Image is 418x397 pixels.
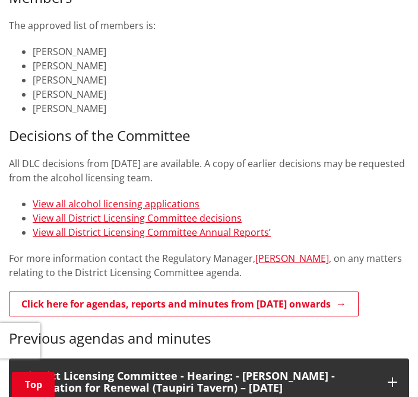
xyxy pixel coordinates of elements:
a: View all District Licensing Committee decisions [33,212,242,225]
p: For more information contact the Regulatory Manager, , on any matters relating to the District Li... [9,251,409,280]
h3: Decisions of the Committee [9,127,409,145]
li: [PERSON_NAME] [33,44,409,59]
a: View all alcohol licensing applications [33,197,199,210]
p: All DLC decisions from [DATE] are available. A copy of earlier decisions may be requested from th... [9,156,409,185]
a: [PERSON_NAME] [255,252,329,265]
a: Top [12,372,55,397]
p: The approved list of members is: [9,18,409,33]
li: [PERSON_NAME] [33,101,409,116]
h3: Previous agendas and minutes [9,330,409,347]
a: Click here for agendas, reports and minutes from [DATE] onwards [9,292,359,316]
li: [PERSON_NAME] [33,87,409,101]
iframe: Messenger Launcher [363,347,406,390]
a: View all District Licensing Committee Annual Reports’ [33,226,271,239]
h3: District Licensing Committee - Hearing: - [PERSON_NAME] - Application for Renewal (Taupiri Tavern... [21,370,376,394]
li: [PERSON_NAME] [33,59,409,73]
li: [PERSON_NAME] [33,73,409,87]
